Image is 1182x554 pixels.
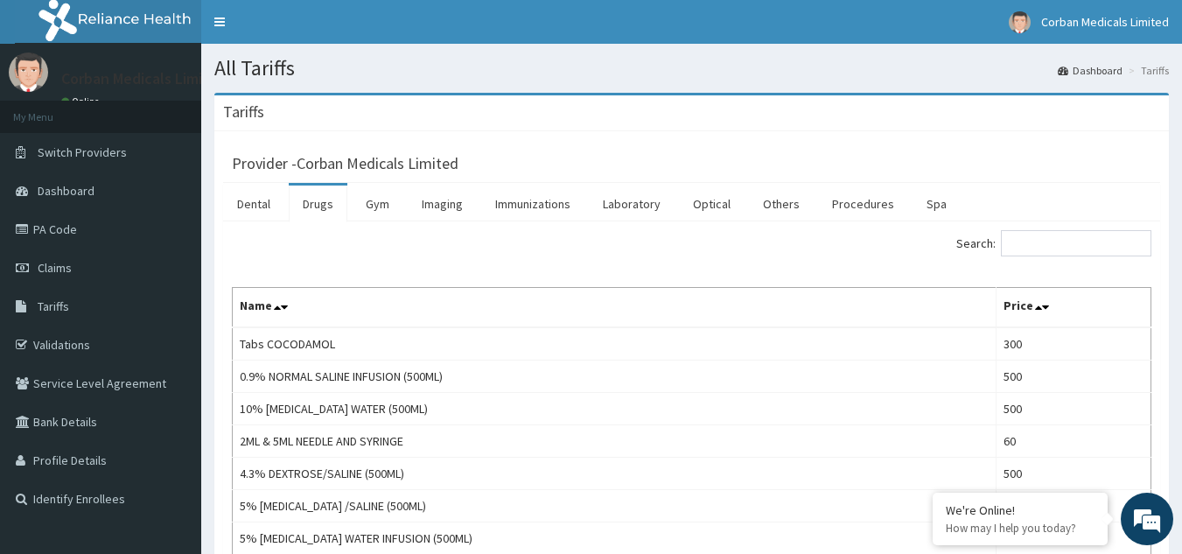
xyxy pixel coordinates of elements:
[956,230,1151,256] label: Search:
[946,521,1095,536] p: How may I help you today?
[818,186,908,222] a: Procedures
[223,104,264,120] h3: Tariffs
[61,71,227,87] p: Corban Medicals Limited
[233,288,997,328] th: Name
[996,361,1151,393] td: 500
[233,425,997,458] td: 2ML & 5ML NEEDLE AND SYRINGE
[1124,63,1169,78] li: Tariffs
[1009,11,1031,33] img: User Image
[38,144,127,160] span: Switch Providers
[589,186,675,222] a: Laboratory
[996,393,1151,425] td: 500
[1041,14,1169,30] span: Corban Medicals Limited
[214,57,1169,80] h1: All Tariffs
[481,186,584,222] a: Immunizations
[233,490,997,522] td: 5% [MEDICAL_DATA] /SALINE (500ML)
[289,186,347,222] a: Drugs
[38,183,94,199] span: Dashboard
[61,95,103,108] a: Online
[233,361,997,393] td: 0.9% NORMAL SALINE INFUSION (500ML)
[996,327,1151,361] td: 300
[996,288,1151,328] th: Price
[233,393,997,425] td: 10% [MEDICAL_DATA] WATER (500ML)
[946,502,1095,518] div: We're Online!
[996,458,1151,490] td: 500
[1058,63,1123,78] a: Dashboard
[1001,230,1151,256] input: Search:
[352,186,403,222] a: Gym
[223,186,284,222] a: Dental
[232,156,458,172] h3: Provider - Corban Medicals Limited
[233,327,997,361] td: Tabs COCODAMOL
[38,260,72,276] span: Claims
[38,298,69,314] span: Tariffs
[679,186,745,222] a: Optical
[408,186,477,222] a: Imaging
[913,186,961,222] a: Spa
[749,186,814,222] a: Others
[996,490,1151,522] td: 500
[9,53,48,92] img: User Image
[996,425,1151,458] td: 60
[233,458,997,490] td: 4.3% DEXTROSE/SALINE (500ML)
